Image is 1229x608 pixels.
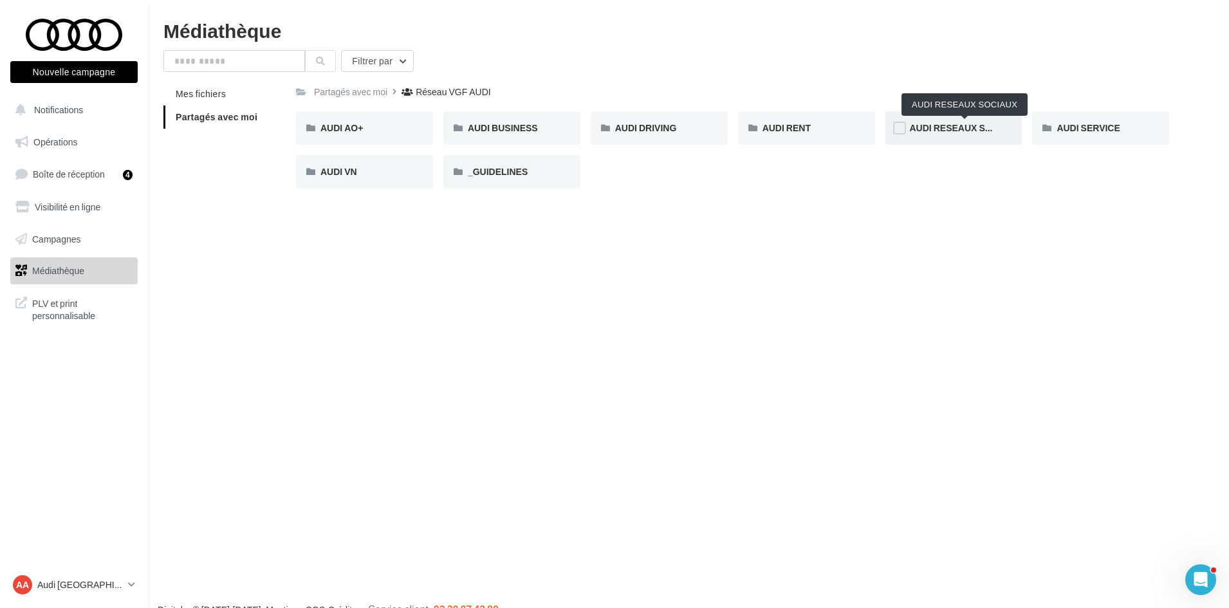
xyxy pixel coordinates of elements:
a: Visibilité en ligne [8,194,140,221]
span: PLV et print personnalisable [32,295,133,322]
span: Partagés avec moi [176,111,257,122]
span: AUDI DRIVING [615,122,677,133]
a: Campagnes [8,226,140,253]
button: Nouvelle campagne [10,61,138,83]
span: Boîte de réception [33,169,105,180]
iframe: Intercom live chat [1185,564,1216,595]
span: AUDI AO+ [320,122,363,133]
span: Notifications [34,104,83,115]
span: Campagnes [32,233,81,244]
a: Médiathèque [8,257,140,284]
button: Notifications [8,97,135,124]
a: PLV et print personnalisable [8,290,140,327]
span: Visibilité en ligne [35,201,100,212]
span: Opérations [33,136,77,147]
span: AUDI RENT [762,122,811,133]
span: Médiathèque [32,265,84,276]
span: AUDI RESEAUX SOCIAUX [910,122,1021,133]
div: Médiathèque [163,21,1214,40]
span: Mes fichiers [176,88,226,99]
span: AUDI VN [320,166,357,177]
div: Partagés avec moi [314,86,387,98]
span: AUDI SERVICE [1057,122,1120,133]
span: _GUIDELINES [468,166,528,177]
a: Opérations [8,129,140,156]
span: AUDI BUSINESS [468,122,538,133]
a: Boîte de réception4 [8,160,140,188]
div: Réseau VGF AUDI [416,86,490,98]
a: AA Audi [GEOGRAPHIC_DATA] [10,573,138,597]
button: Filtrer par [341,50,414,72]
div: AUDI RESEAUX SOCIAUX [901,93,1028,116]
p: Audi [GEOGRAPHIC_DATA] [37,578,123,591]
div: 4 [123,170,133,180]
span: AA [16,578,29,591]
